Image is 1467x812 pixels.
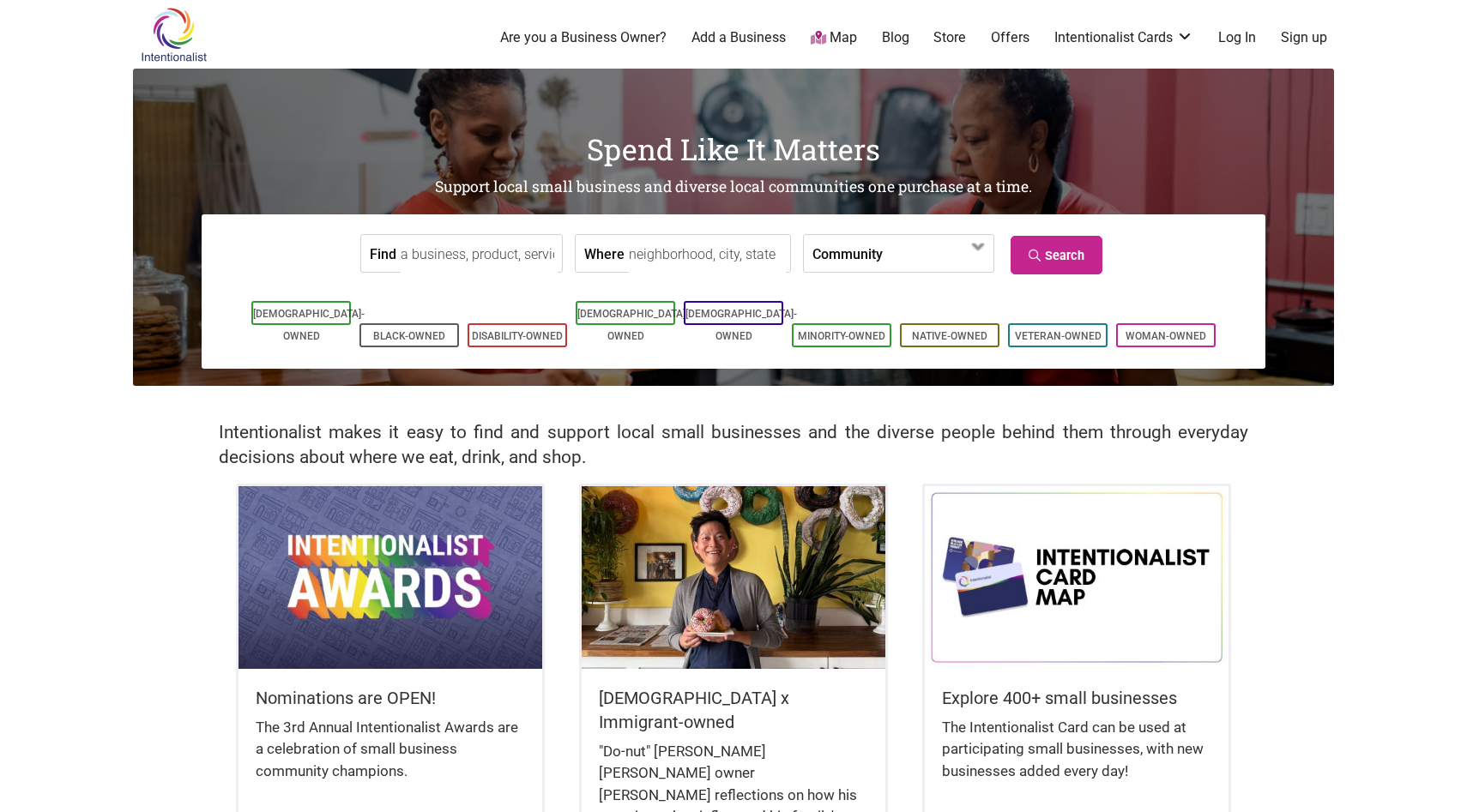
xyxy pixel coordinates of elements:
h2: Intentionalist makes it easy to find and support local small businesses and the diverse people be... [219,420,1248,470]
a: Are you a Business Owner? [500,28,667,47]
a: Map [811,28,857,48]
div: The Intentionalist Card can be used at participating small businesses, with new businesses added ... [942,717,1211,800]
a: Woman-Owned [1126,330,1206,342]
h5: Explore 400+ small businesses [942,686,1211,710]
a: Native-Owned [912,330,987,342]
label: Community [812,235,883,272]
a: Log In [1218,28,1256,47]
a: Minority-Owned [798,330,885,342]
h5: Nominations are OPEN! [256,686,525,710]
img: Intentionalist [133,7,214,63]
div: The 3rd Annual Intentionalist Awards are a celebration of small business community champions. [256,717,525,800]
a: Sign up [1281,28,1327,47]
a: Store [933,28,966,47]
label: Find [370,235,396,272]
input: a business, product, service [401,235,558,274]
h2: Support local small business and diverse local communities one purchase at a time. [133,177,1334,198]
h5: [DEMOGRAPHIC_DATA] x Immigrant-owned [599,686,868,734]
input: neighborhood, city, state [629,235,786,274]
a: Black-Owned [373,330,445,342]
h1: Spend Like It Matters [133,129,1334,170]
img: Intentionalist Card Map [925,486,1229,668]
a: [DEMOGRAPHIC_DATA]-Owned [685,308,797,342]
a: Veteran-Owned [1015,330,1102,342]
img: Intentionalist Awards [238,486,542,668]
a: Search [1011,236,1102,274]
img: King Donuts - Hong Chhuor [582,486,885,668]
label: Where [584,235,625,272]
a: [DEMOGRAPHIC_DATA]-Owned [253,308,365,342]
a: Disability-Owned [472,330,563,342]
a: Offers [991,28,1029,47]
a: Blog [882,28,909,47]
a: [DEMOGRAPHIC_DATA]-Owned [577,308,689,342]
a: Intentionalist Cards [1054,28,1193,47]
a: Add a Business [691,28,786,47]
